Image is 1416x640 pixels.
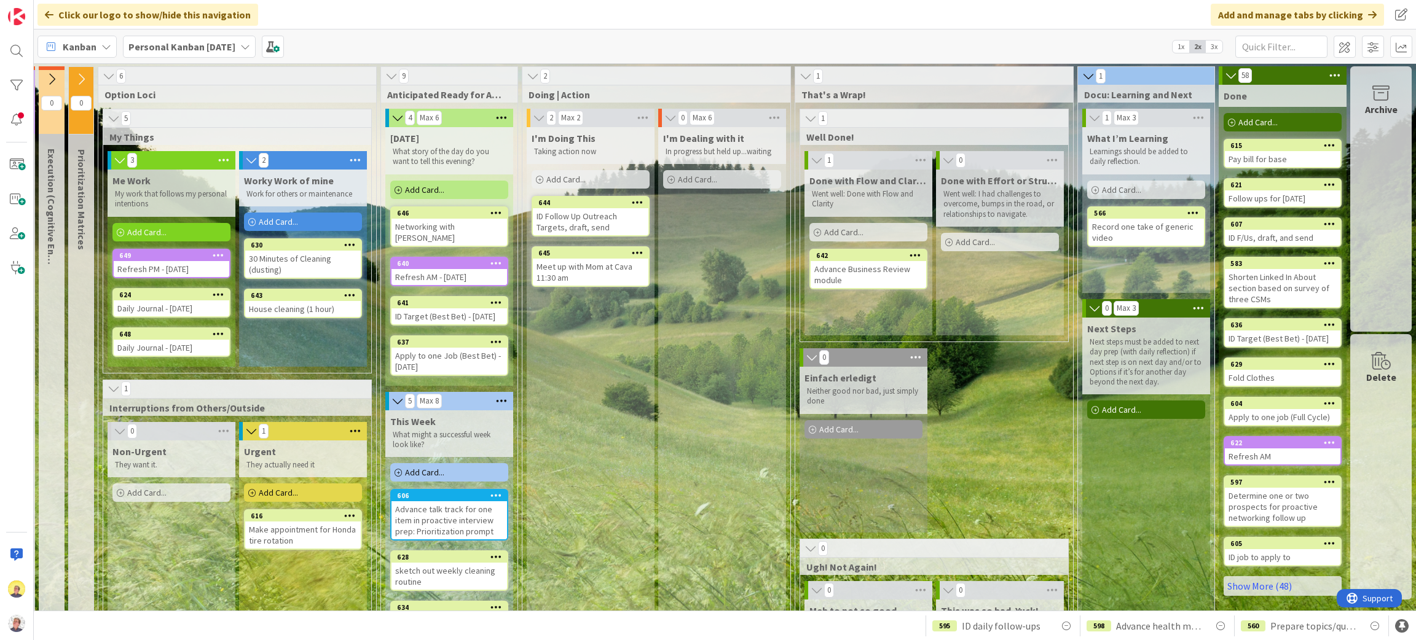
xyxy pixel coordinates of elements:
div: 616 [245,510,361,521]
div: 648 [119,330,229,338]
div: Make appointment for Honda tire rotation [245,521,361,548]
span: Add Card... [956,236,995,248]
div: 622 [1225,437,1340,448]
div: Meet up with Mom at Cava 11:30 am [533,259,648,286]
p: Went well: I had challenges to overcome, bumps in the road, or relationships to navigate. [943,189,1056,219]
div: 583 [1230,259,1340,268]
div: 621 [1230,181,1340,189]
div: Delete [1366,370,1396,384]
span: 5 [121,111,131,126]
div: 643 [251,291,361,300]
div: Max 6 [420,115,439,121]
span: Doing | Action [529,88,775,101]
span: Well Done! [806,131,1053,143]
div: 597 [1225,477,1340,488]
p: Went well: Done with Flow and Clarity [812,189,925,209]
div: 634 [391,602,507,613]
span: 1 [824,153,834,168]
span: Done with Flow and Clarity [809,174,927,187]
div: Follow ups for [DATE] [1225,190,1340,206]
div: 630 [251,241,361,249]
div: 637Apply to one Job (Best Bet) - [DATE] [391,337,507,375]
div: ID Target (Best Bet) - [DATE] [1225,330,1340,346]
div: 646Networking with [PERSON_NAME] [391,208,507,246]
div: Determine one or two prospects for proactive networking follow up [1225,488,1340,526]
span: Add Card... [259,487,298,498]
span: 0 [824,583,834,598]
div: 598 [1087,620,1111,631]
span: 0 [678,111,688,125]
div: 641ID Target (Best Bet) - [DATE] [391,297,507,324]
div: 63030 Minutes of Cleaning (dusting) [245,240,361,278]
div: 605 [1225,538,1340,549]
div: 637 [397,338,507,346]
div: sketch out weekly cleaning routine [391,563,507,590]
img: Visit kanbanzone.com [8,8,25,25]
span: Advance health metrics module in CSM D2D [1116,619,1203,633]
div: 636ID Target (Best Bet) - [DATE] [1225,319,1340,346]
div: 597 [1230,478,1340,486]
div: ID Target (Best Bet) - [DATE] [391,308,507,324]
span: 2 [540,69,550,84]
div: 649 [114,250,229,261]
div: 566 [1088,208,1204,219]
div: 649 [119,251,229,260]
div: 644ID Follow Up Outreach Targets, draft, send [533,197,648,235]
span: Add Card... [127,227,167,238]
span: Urgent [244,445,276,458]
p: They want it. [115,460,228,470]
span: I'm Dealing with it [663,132,744,144]
div: 607 [1230,220,1340,228]
div: 604 [1225,398,1340,409]
div: 560 [1241,620,1265,631]
div: 637 [391,337,507,348]
p: Neither good nor bad, just simply done [807,386,920,407]
span: Add Card... [1238,117,1278,128]
div: 624Daily Journal - [DATE] [114,289,229,316]
span: Add Card... [678,174,717,185]
div: 566 [1094,209,1204,217]
div: 648 [114,329,229,340]
p: Work for others or maintenance [246,189,360,199]
div: Archive [1365,102,1398,117]
img: JW [8,580,25,598]
span: Kanban [63,39,96,54]
span: Me Work [112,174,151,187]
span: Prepare topics/questions for for info interview call with [PERSON_NAME] at CultureAmp [1270,619,1358,633]
span: Execution (Cognitive Energy L-M) [45,149,58,355]
div: ID F/Us, draft, and send [1225,230,1340,246]
div: Advance Business Review module [811,261,926,288]
div: 607 [1225,219,1340,230]
p: They actually need it [246,460,360,470]
span: Add Card... [546,174,586,185]
div: 606 [391,490,507,501]
span: 0 [41,96,62,111]
div: Max 2 [561,115,580,121]
div: 607ID F/Us, draft, and send [1225,219,1340,246]
span: Done with Effort or Struggle [941,174,1059,187]
div: ID job to apply to [1225,549,1340,565]
div: 643House cleaning (1 hour) [245,290,361,317]
span: Anticipated Ready for Action [387,88,502,101]
p: Next steps must be added to next day prep (with daily reflection) if next step is on next day and... [1090,337,1203,387]
div: Daily Journal - [DATE] [114,300,229,316]
span: 1x [1173,41,1189,53]
span: That's a Wrap! [801,88,1058,101]
div: 621 [1225,179,1340,190]
div: 644 [533,197,648,208]
span: Add Card... [1102,184,1141,195]
span: 3 [127,153,137,168]
b: Personal Kanban [DATE] [128,41,235,53]
div: Networking with [PERSON_NAME] [391,219,507,246]
span: 0 [956,583,966,598]
div: 634 [391,602,507,640]
span: 6 [116,69,126,84]
span: 0 [1102,301,1112,316]
div: 642 [811,250,926,261]
p: What story of the day do you want to tell this evening? [393,147,506,167]
span: 3x [1206,41,1222,53]
div: 642 [816,251,926,260]
div: 640 [397,259,507,268]
span: This was so bad. Yuck! [941,604,1039,617]
input: Quick Filter... [1235,36,1327,58]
